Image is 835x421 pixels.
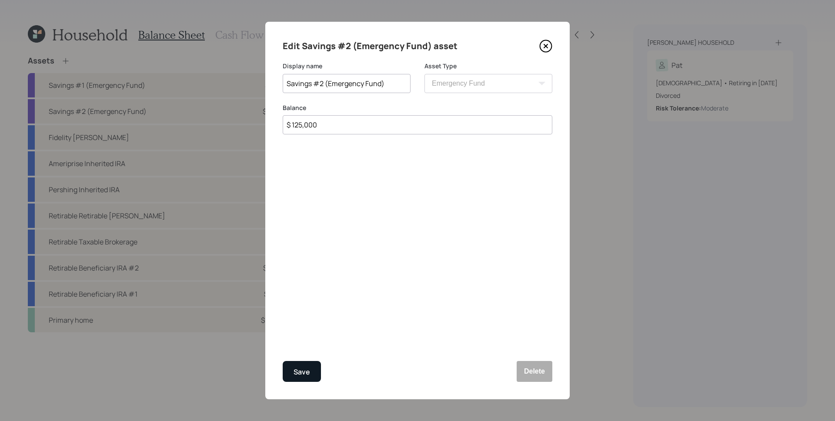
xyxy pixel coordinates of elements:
h4: Edit Savings #2 (Emergency Fund) asset [283,39,458,53]
label: Asset Type [424,62,552,70]
button: Save [283,361,321,382]
button: Delete [517,361,552,382]
div: Save [294,366,310,378]
label: Display name [283,62,411,70]
label: Balance [283,104,552,112]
